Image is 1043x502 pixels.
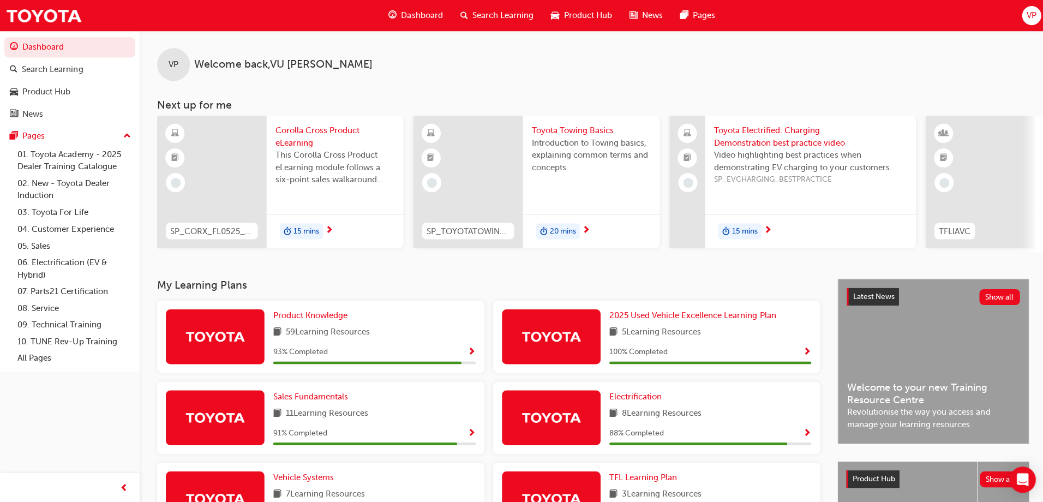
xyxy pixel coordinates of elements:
span: duration-icon [538,224,546,238]
span: pages-icon [678,9,686,22]
span: pages-icon [10,131,18,141]
span: Product Knowledge [272,309,346,319]
span: guage-icon [10,43,18,52]
a: 09. Technical Training [13,315,135,332]
span: Vehicle Systems [272,471,333,481]
a: Toyota Electrified: Charging Demonstration best practice videoVideo highlighting best practices w... [667,115,913,247]
span: news-icon [627,9,636,22]
span: SP_CORX_FL0525_EL [170,224,253,237]
a: 10. TUNE Rev-Up Training [13,332,135,349]
span: up-icon [123,129,130,143]
span: Toyota Electrified: Charging Demonstration best practice video [711,124,904,148]
span: book-icon [607,486,615,500]
span: Welcome to your new Training Resource Centre [844,380,1016,404]
span: 93 % Completed [272,345,327,357]
button: VP [1018,6,1038,25]
span: booktick-icon [681,151,689,165]
span: booktick-icon [171,151,178,165]
span: SP_EVCHARGING_BESTPRACTICE [711,173,904,186]
span: TFL Learning Plan [607,471,675,481]
a: Latest NewsShow allWelcome to your new Training Resource CentreRevolutionise the way you access a... [835,278,1026,443]
div: Open Intercom Messenger [1006,465,1032,491]
a: 2025 Used Vehicle Excellence Learning Plan [607,308,778,321]
span: learningResourceType_INSTRUCTOR_LED-icon [937,126,944,140]
a: All Pages [13,349,135,366]
a: Dashboard [4,37,135,57]
span: book-icon [272,325,280,338]
h3: My Learning Plans [157,278,817,290]
button: Pages [4,125,135,146]
span: learningRecordVerb_NONE-icon [681,177,691,187]
span: learningRecordVerb_NONE-icon [936,177,946,187]
a: TFL Learning Plan [607,470,679,482]
a: SP_CORX_FL0525_ELCorolla Cross Product eLearningThis Corolla Cross Product eLearning module follo... [157,115,402,247]
a: 06. Electrification (EV & Hybrid) [13,253,135,282]
span: book-icon [607,325,615,338]
span: Welcome back , VU [PERSON_NAME] [194,58,371,71]
span: Search Learning [471,9,532,22]
span: book-icon [272,486,280,500]
a: 01. Toyota Academy - 2025 Dealer Training Catalogue [13,146,135,175]
a: SP_TOYOTATOWING_0424Toyota Towing BasicsIntroduction to Towing basics, explaining common terms an... [412,115,657,247]
span: Show Progress [466,346,474,356]
span: learningRecordVerb_NONE-icon [425,177,435,187]
span: search-icon [10,65,17,75]
span: Toyota Towing Basics [530,124,649,136]
span: SP_TOYOTATOWING_0424 [425,224,508,237]
a: search-iconSearch Learning [450,4,541,27]
img: Trak [184,407,244,426]
div: Pages [22,129,45,142]
span: 15 mins [292,224,318,237]
div: News [22,107,43,120]
span: Show Progress [800,346,808,356]
span: book-icon [272,405,280,419]
a: Product Knowledge [272,308,351,321]
span: car-icon [549,9,558,22]
a: 05. Sales [13,237,135,254]
span: 88 % Completed [607,426,662,438]
span: prev-icon [120,480,128,494]
a: 08. Service [13,299,135,316]
span: Revolutionise the way you access and manage your learning resources. [844,404,1016,429]
a: Electrification [607,389,664,402]
span: This Corolla Cross Product eLearning module follows a six-point sales walkaround format, designed... [274,148,393,186]
a: news-iconNews [619,4,669,27]
span: Pages [691,9,713,22]
div: Search Learning [22,63,83,76]
span: VP [1023,9,1033,22]
span: VP [168,58,178,71]
span: News [640,9,661,22]
span: 7 Learning Resources [285,486,364,500]
img: Trak [519,407,579,426]
a: Search Learning [4,59,135,80]
span: booktick-icon [937,151,944,165]
img: Trak [519,326,579,345]
span: 8 Learning Resources [620,405,699,419]
a: Sales Fundamentals [272,389,351,402]
a: Product HubShow all [843,469,1017,486]
span: 100 % Completed [607,345,666,357]
span: Introduction to Towing basics, explaining common terms and concepts. [530,136,649,174]
span: learningResourceType_ELEARNING-icon [426,126,434,140]
span: Corolla Cross Product eLearning [274,124,393,148]
span: 11 Learning Resources [285,405,367,419]
span: 20 mins [548,224,574,237]
span: next-icon [761,225,769,235]
span: 3 Learning Resources [620,486,699,500]
a: 07. Parts21 Certification [13,282,135,299]
a: 03. Toyota For Life [13,204,135,220]
span: Show Progress [800,427,808,437]
button: Show Progress [466,425,474,439]
span: 2025 Used Vehicle Excellence Learning Plan [607,309,774,319]
span: car-icon [10,87,18,97]
span: next-icon [580,225,588,235]
a: Vehicle Systems [272,470,337,482]
span: Latest News [850,291,891,300]
span: book-icon [607,405,615,419]
a: 04. Customer Experience [13,220,135,237]
a: pages-iconPages [669,4,722,27]
span: guage-icon [387,9,395,22]
span: booktick-icon [426,151,434,165]
h3: Next up for me [139,98,1043,111]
